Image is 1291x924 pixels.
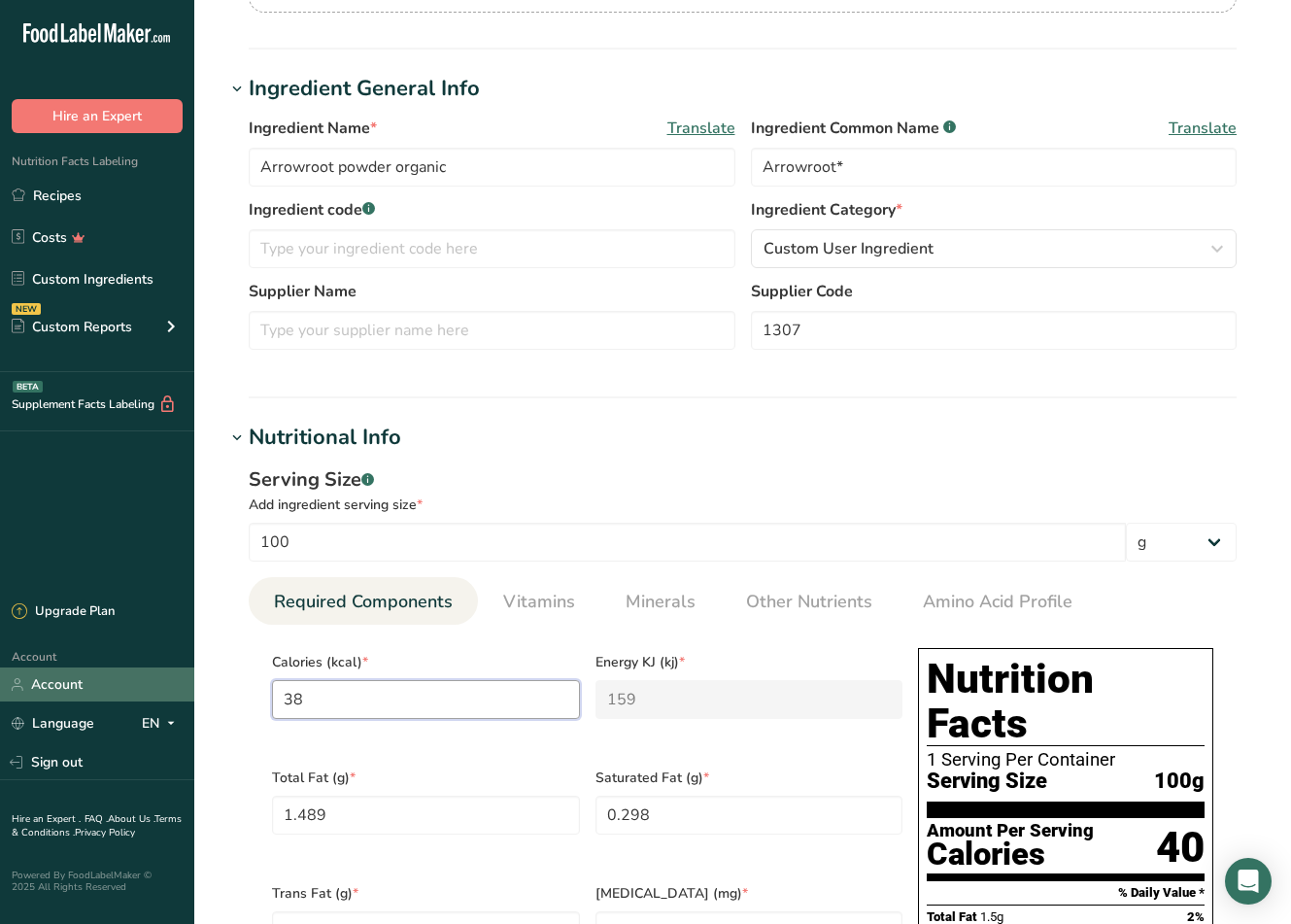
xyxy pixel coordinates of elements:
a: Language [12,706,94,740]
span: Trans Fat (g) [272,883,580,904]
span: Minerals [626,589,696,615]
div: 40 [1156,822,1205,873]
span: Ingredient Common Name [751,117,956,140]
div: Custom Reports [12,317,132,337]
div: EN [142,712,183,736]
span: 100g [1154,770,1205,794]
h1: Nutrition Facts [927,657,1205,746]
input: Type your ingredient code here [249,229,735,268]
a: Privacy Policy [75,826,135,839]
span: Required Components [274,589,453,615]
a: FAQ . [85,812,108,826]
button: Custom User Ingredient [751,229,1238,268]
label: Ingredient code [249,198,735,222]
span: Custom User Ingredient [764,237,934,260]
label: Ingredient Category [751,198,1238,222]
div: Serving Size [249,465,1237,495]
span: Other Nutrients [746,589,872,615]
input: Type your supplier name here [249,311,735,350]
div: Nutritional Info [249,422,401,454]
label: Supplier Code [751,280,1238,303]
span: Translate [1169,117,1237,140]
div: BETA [13,381,43,393]
div: Calories [927,840,1094,869]
input: Type your serving size here [249,523,1126,562]
span: Total Fat (g) [272,768,580,788]
div: Open Intercom Messenger [1225,858,1272,905]
section: % Daily Value * [927,881,1205,905]
span: Amino Acid Profile [923,589,1072,615]
span: [MEDICAL_DATA] (mg) [595,883,903,904]
span: Energy KJ (kj) [595,652,903,672]
span: 2% [1187,909,1205,924]
div: NEW [12,303,41,315]
span: Translate [667,117,735,140]
input: Type your ingredient name here [249,148,735,187]
span: Total Fat [927,909,977,924]
a: Hire an Expert . [12,812,81,826]
div: Amount Per Serving [927,822,1094,840]
div: Ingredient General Info [249,73,480,105]
label: Supplier Name [249,280,735,303]
span: Saturated Fat (g) [595,768,903,788]
span: Ingredient Name [249,117,377,140]
div: Upgrade Plan [12,602,115,622]
button: Hire an Expert [12,99,183,133]
div: Add ingredient serving size [249,495,1237,515]
span: Vitamins [503,589,575,615]
div: 1 Serving Per Container [927,750,1205,770]
span: Serving Size [927,770,1047,794]
span: 1.5g [980,909,1003,924]
span: Calories (kcal) [272,652,580,672]
a: Terms & Conditions . [12,812,182,839]
a: About Us . [108,812,154,826]
input: Type an alternate ingredient name if you have [751,148,1238,187]
div: Powered By FoodLabelMaker © 2025 All Rights Reserved [12,870,183,893]
input: Type your supplier code here [751,311,1238,350]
